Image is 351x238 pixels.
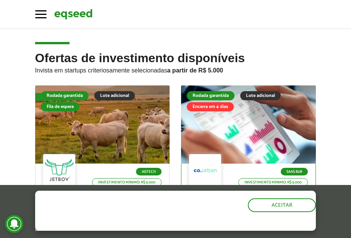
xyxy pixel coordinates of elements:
p: Invista em startups criteriosamente selecionadas [35,65,316,74]
div: Fila de espera [41,102,79,111]
div: Encerra em 4 dias [187,102,234,111]
div: Lote adicional [240,91,281,100]
div: Fila de espera [35,93,74,101]
h2: Ofertas de investimento disponíveis [35,51,316,85]
h5: O site da EqSeed utiliza cookies para melhorar sua navegação. [35,191,204,214]
a: política de privacidade e de cookies [35,224,123,231]
div: Rodada garantida [41,91,89,100]
p: SaaS B2B [281,168,308,175]
div: Rodada garantida [187,91,235,100]
img: EqSeed [54,8,92,21]
p: Investimento mínimo: R$ 5.000 [92,178,162,187]
p: Ao clicar em "aceitar", você aceita nossa . [35,216,204,231]
strong: a partir de R$ 5.000 [167,67,223,74]
p: Agtech [136,168,162,175]
button: Aceitar [248,198,316,212]
p: Investimento mínimo: R$ 5.000 [238,178,308,187]
div: Lote adicional [94,91,135,100]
